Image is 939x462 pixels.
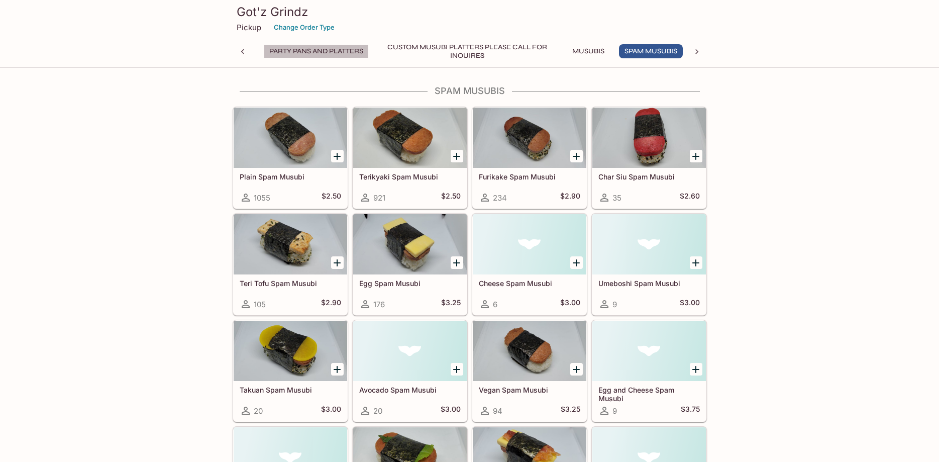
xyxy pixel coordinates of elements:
button: Add Char Siu Spam Musubi [690,150,702,162]
div: Teri Tofu Spam Musubi [234,214,347,274]
span: 35 [612,193,621,203]
button: Custom Musubi Platters PLEASE CALL FOR INQUIRES [377,44,558,58]
span: 20 [373,406,382,416]
a: Takuan Spam Musubi20$3.00 [233,320,348,422]
span: 9 [612,300,617,309]
button: Add Terikyaki Spam Musubi [451,150,463,162]
a: Avocado Spam Musubi20$3.00 [353,320,467,422]
a: Teri Tofu Spam Musubi105$2.90 [233,214,348,315]
div: Cheese Spam Musubi [473,214,586,274]
a: Char Siu Spam Musubi35$2.60 [592,107,706,209]
a: Umeboshi Spam Musubi9$3.00 [592,214,706,315]
h5: $3.75 [681,405,700,417]
h5: Umeboshi Spam Musubi [598,279,700,288]
h4: Spam Musubis [233,85,707,97]
h5: $2.90 [560,192,580,204]
button: Add Avocado Spam Musubi [451,363,463,376]
button: Add Umeboshi Spam Musubi [690,256,702,269]
span: 94 [493,406,502,416]
div: Umeboshi Spam Musubi [592,214,706,274]
h5: Teri Tofu Spam Musubi [240,279,341,288]
h5: Egg and Cheese Spam Musubi [598,386,700,402]
h3: Got'z Grindz [237,4,703,20]
h5: $2.50 [322,192,341,204]
span: 176 [373,300,385,309]
h5: Char Siu Spam Musubi [598,172,700,181]
h5: $2.90 [321,298,341,310]
button: Add Cheese Spam Musubi [570,256,583,269]
div: Takuan Spam Musubi [234,321,347,381]
button: Add Egg Spam Musubi [451,256,463,269]
a: Egg Spam Musubi176$3.25 [353,214,467,315]
button: Add Furikake Spam Musubi [570,150,583,162]
h5: Terikyaki Spam Musubi [359,172,461,181]
span: 105 [254,300,266,309]
a: Terikyaki Spam Musubi921$2.50 [353,107,467,209]
div: Egg Spam Musubi [353,214,467,274]
div: Char Siu Spam Musubi [592,108,706,168]
div: Plain Spam Musubi [234,108,347,168]
h5: Avocado Spam Musubi [359,386,461,394]
p: Pickup [237,23,261,32]
h5: $3.00 [321,405,341,417]
h5: $3.00 [560,298,580,310]
div: Egg and Cheese Spam Musubi [592,321,706,381]
div: Terikyaki Spam Musubi [353,108,467,168]
span: 921 [373,193,385,203]
span: 20 [254,406,263,416]
button: Party Pans and Platters [264,44,369,58]
h5: $3.00 [441,405,461,417]
button: Musubis [566,44,611,58]
div: Furikake Spam Musubi [473,108,586,168]
button: Add Vegan Spam Musubi [570,363,583,376]
h5: Furikake Spam Musubi [479,172,580,181]
a: Cheese Spam Musubi6$3.00 [472,214,587,315]
span: 9 [612,406,617,416]
span: 1055 [254,193,270,203]
div: Vegan Spam Musubi [473,321,586,381]
a: Egg and Cheese Spam Musubi9$3.75 [592,320,706,422]
h5: $3.25 [441,298,461,310]
h5: Takuan Spam Musubi [240,386,341,394]
button: Add Plain Spam Musubi [331,150,344,162]
button: Spam Musubis [619,44,683,58]
a: Vegan Spam Musubi94$3.25 [472,320,587,422]
h5: Vegan Spam Musubi [479,386,580,394]
button: Add Takuan Spam Musubi [331,363,344,376]
h5: $2.60 [680,192,700,204]
div: Avocado Spam Musubi [353,321,467,381]
h5: $2.50 [441,192,461,204]
h5: Cheese Spam Musubi [479,279,580,288]
button: Add Egg and Cheese Spam Musubi [690,363,702,376]
h5: $3.25 [561,405,580,417]
button: Change Order Type [269,20,339,35]
button: Add Teri Tofu Spam Musubi [331,256,344,269]
h5: $3.00 [680,298,700,310]
h5: Plain Spam Musubi [240,172,341,181]
h5: Egg Spam Musubi [359,279,461,288]
span: 234 [493,193,507,203]
a: Plain Spam Musubi1055$2.50 [233,107,348,209]
a: Furikake Spam Musubi234$2.90 [472,107,587,209]
span: 6 [493,300,497,309]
